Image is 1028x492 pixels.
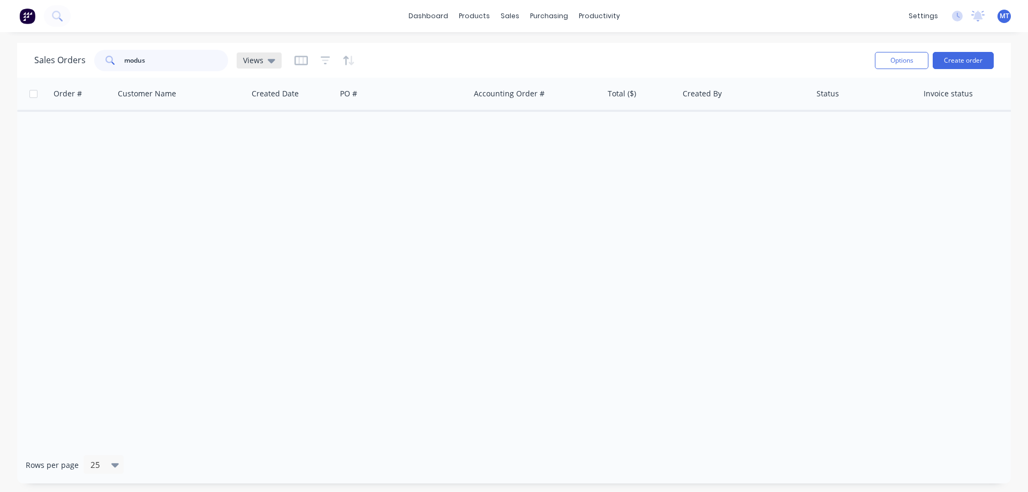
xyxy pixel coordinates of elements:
[340,88,357,99] div: PO #
[26,460,79,471] span: Rows per page
[495,8,525,24] div: sales
[933,52,994,69] button: Create order
[243,55,263,66] span: Views
[403,8,453,24] a: dashboard
[817,88,839,99] div: Status
[34,55,86,65] h1: Sales Orders
[875,52,928,69] button: Options
[54,88,82,99] div: Order #
[903,8,943,24] div: settings
[608,88,636,99] div: Total ($)
[118,88,176,99] div: Customer Name
[573,8,625,24] div: productivity
[525,8,573,24] div: purchasing
[19,8,35,24] img: Factory
[924,88,973,99] div: Invoice status
[252,88,299,99] div: Created Date
[1000,11,1009,21] span: MT
[683,88,722,99] div: Created By
[474,88,545,99] div: Accounting Order #
[453,8,495,24] div: products
[124,50,229,71] input: Search...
